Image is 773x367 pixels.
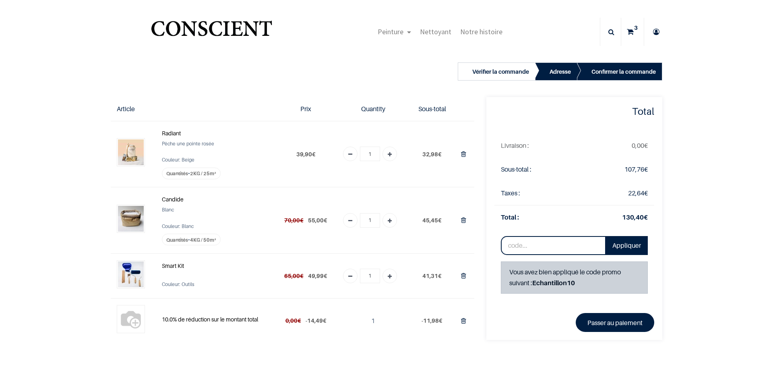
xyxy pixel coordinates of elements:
span: 0,00 [632,141,644,149]
span: € [624,165,648,173]
span: Couleur: Beige [162,157,194,163]
span: 130,40 [622,213,644,221]
span: 45,45 [422,217,438,224]
span: € [422,317,442,324]
span: 32,98 [422,151,438,158]
img: Candide (4KG / 50m²) [118,206,144,232]
span: Quantités [166,170,188,176]
span: 4KG / 50m² [190,237,216,243]
a: Supprimer du panier [461,272,466,280]
div: Vérifier la commande [472,67,529,77]
a: Appliquer [606,236,648,255]
strong: Total : [501,213,519,221]
sup: 3 [632,24,640,32]
span: € [308,217,327,224]
strong: Radiant [162,130,181,137]
strong: 10.0% de réduction sur le montant total [162,316,258,323]
strong: Candide [162,196,184,203]
span: Couleur: Outils [162,281,194,287]
del: € [284,272,304,279]
a: Candide [162,195,184,204]
span: € [628,189,648,197]
span: Pêche une pointe rosée [162,141,214,147]
td: La livraison sera mise à jour après avoir choisi une nouvelle méthode de livraison [494,134,579,158]
a: 3 [621,18,644,46]
span: € [308,272,327,279]
a: Supprimer du panier [461,150,466,158]
a: 10.0% de réduction sur le montant total [162,315,258,324]
span: Blanc [162,207,174,213]
div: Vous avez bien appliqué le code promo suivant : [501,261,648,294]
label: - [162,168,221,179]
span: Couleur: Blanc [162,223,194,229]
a: Remove one [343,213,358,228]
a: Supprimer du panier [461,216,466,224]
a: Remove one [343,269,358,283]
img: Smart Kit [118,261,144,287]
h4: Total [494,105,654,118]
a: Radiant [162,129,181,138]
span: 70,00 [284,217,300,224]
img: Radiant (2KG / 25m²) [118,139,144,165]
span: 107,76 [624,165,644,173]
span: € [306,317,327,324]
th: Article [111,97,155,121]
span: 49,99 [308,272,324,279]
span: Nettoyant [420,27,451,36]
img: 10.0% de réduction sur le montant total [118,306,144,332]
span: 1 [371,317,375,325]
div: Confirmer la commande [591,67,656,77]
span: 0,00 [285,317,298,324]
th: Sous-total [410,97,455,121]
a: Add one [382,147,397,161]
span: Peinture [378,27,403,36]
span: 22,64 [628,189,644,197]
span: € [422,217,442,224]
a: Add one [382,213,397,228]
strong: Smart Kit [162,262,184,269]
del: € [284,217,304,224]
a: Logo of Conscient [149,16,274,48]
span: € [296,151,316,158]
a: Passer au paiement [576,313,654,332]
a: Peinture [373,18,415,46]
strong: € [622,213,648,221]
td: Sous-total : [494,158,579,181]
input: code... [501,236,606,255]
span: 65,00 [284,272,300,279]
div: Adresse [550,67,571,77]
td: Taxes : [494,181,579,205]
strong: Echantillon10 [532,279,575,287]
span: 39,90 [296,151,312,158]
span: 2KG / 25m² [190,170,216,176]
span: 55,00 [308,217,324,224]
label: - [162,234,221,245]
th: Prix [275,97,337,121]
img: Conscient [149,16,274,48]
span: Notre histoire [460,27,502,36]
a: Smart Kit [162,261,184,271]
th: Quantity [337,97,410,121]
span: Quantités [166,237,188,243]
del: € [285,317,301,324]
a: Remove one [343,147,358,161]
span: 41,31 [422,272,438,279]
span: -﻿11,98 [422,317,439,324]
span: € [422,151,442,158]
span: € [632,141,648,149]
a: Add one [382,269,397,283]
a: Supprimer du panier [461,317,466,325]
span: € [422,272,442,279]
span: -﻿14,49 [306,317,323,324]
